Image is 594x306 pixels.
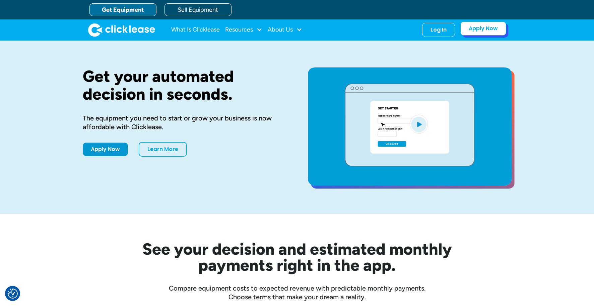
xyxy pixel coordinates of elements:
img: Clicklease logo [88,23,155,37]
h1: Get your automated decision in seconds. [83,67,286,103]
a: What Is Clicklease [171,23,220,37]
h2: See your decision and estimated monthly payments right in the app. [110,241,485,273]
a: open lightbox [308,67,512,186]
button: Consent Preferences [8,289,18,299]
div: Log In [431,27,447,33]
img: Revisit consent button [8,289,18,299]
a: Learn More [139,142,187,157]
div: Compare equipment costs to expected revenue with predictable monthly payments. Choose terms that ... [83,284,512,301]
div: Resources [225,23,262,37]
a: Apply Now [460,21,506,36]
a: Apply Now [83,143,128,156]
div: About Us [268,23,302,37]
a: Get Equipment [89,3,156,16]
a: home [88,23,155,37]
img: Blue play button logo on a light blue circular background [410,115,428,134]
div: The equipment you need to start or grow your business is now affordable with Clicklease. [83,114,286,131]
a: Sell Equipment [164,3,232,16]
